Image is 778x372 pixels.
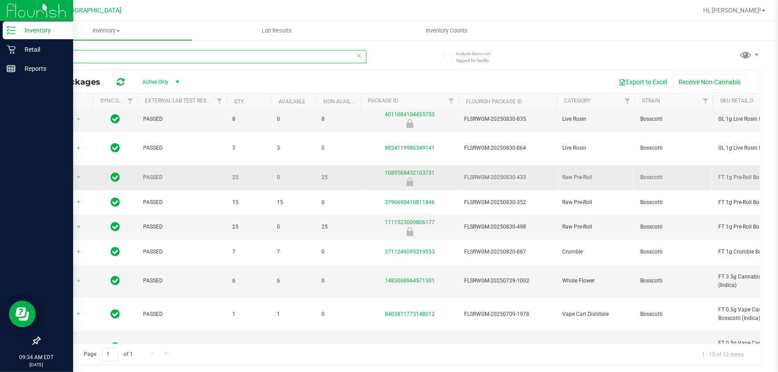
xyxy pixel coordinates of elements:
span: 1 [232,310,266,319]
span: FLSRWGM-20250709-1978 [464,310,552,319]
span: 0 [321,277,355,285]
span: FLSRWGM-20250830-835 [464,115,552,123]
span: [GEOGRAPHIC_DATA] [61,7,122,14]
div: Newly Received [359,119,460,128]
a: Filter [444,94,459,109]
span: Vape Cart Distillate [562,310,630,319]
span: Live Rosin [562,144,630,152]
span: select [73,142,84,155]
a: Filter [698,94,713,109]
span: Bosscotti [640,277,708,285]
span: Bosscotti [640,248,708,256]
span: Inventory [21,27,192,35]
span: In Sync [111,113,120,125]
span: 7 [277,248,311,256]
span: All Packages [46,77,109,87]
a: Filter [620,94,635,109]
a: Flourish Package ID [466,98,522,105]
span: 0 [321,248,355,256]
span: select [73,308,84,320]
span: Bosscotti [640,115,708,123]
span: select [73,196,84,208]
span: Hi, [PERSON_NAME]! [703,7,761,14]
p: 09:34 AM EDT [4,353,69,361]
span: 25 [232,223,266,231]
span: select [73,275,84,287]
span: 3 [277,144,311,152]
span: FLSRWGM-20250729-1002 [464,277,552,285]
span: FLSRWGM-20250830-498 [464,223,552,231]
span: Raw Pre-Roll [562,223,630,231]
span: 15 [277,198,311,207]
span: 7 [232,248,266,256]
p: Retail [16,44,69,55]
span: 8 [321,115,355,123]
span: 0 [277,115,311,123]
span: PASSED [143,198,222,207]
span: 3 [232,144,266,152]
a: 4011084104455753 [385,111,435,118]
p: Inventory [16,25,69,36]
a: Strain [642,98,660,104]
span: In Sync [111,196,120,208]
div: Newly Received [359,227,460,236]
a: Package ID [368,98,398,104]
span: 6 [232,277,266,285]
span: 15 [232,198,266,207]
a: Category [564,98,590,104]
a: 1111523009806177 [385,219,435,225]
span: 25 [321,173,355,182]
span: In Sync [111,171,120,184]
span: Raw Pre-Roll [562,198,630,207]
span: Raw Pre-Roll [562,173,630,182]
span: Bosscotti [640,310,708,319]
a: Inventory Counts [362,21,532,40]
span: select [73,246,84,258]
a: Qty [234,98,244,105]
span: Live Rosin [562,115,630,123]
a: Available [279,98,305,105]
a: External Lab Test Result [145,98,215,104]
span: In Sync [111,221,120,233]
span: 0 [277,223,311,231]
div: Newly Received [359,177,460,186]
a: 1483068964571501 [385,278,435,284]
span: select [73,341,84,354]
span: 25 [232,173,266,182]
span: 0 [277,173,311,182]
span: select [73,113,84,126]
a: 3796690410811846 [385,199,435,205]
span: Whole Flower [562,277,630,285]
a: Inventory [21,21,192,40]
span: Include items not tagged for facility [456,50,501,64]
span: 0 [321,310,355,319]
span: Crumble [562,248,630,256]
p: Reports [16,63,69,74]
a: Filter [123,94,138,109]
button: Receive Non-Cannabis [673,74,746,90]
span: In Sync [111,142,120,154]
span: Bosscotti [640,198,708,207]
span: PASSED [143,248,222,256]
span: FLSRWGM-20250830-433 [464,173,552,182]
span: Bosscotti [640,173,708,182]
span: FLSRWGM-20250820-887 [464,248,552,256]
span: PASSED [143,310,222,319]
span: FLSRWGM-20250830-864 [464,144,552,152]
span: 25 [321,223,355,231]
span: Lab Results [250,27,304,35]
span: 1 [277,310,311,319]
span: 0 [321,198,355,207]
span: In Sync [111,274,120,287]
a: Filter [212,94,227,109]
inline-svg: Retail [7,45,16,54]
span: select [73,171,84,184]
span: PASSED [143,223,222,231]
span: Page of 1 [76,347,140,361]
p: [DATE] [4,361,69,368]
a: 8403811773148012 [385,311,435,317]
span: PASSED [143,277,222,285]
span: Bosscotti [640,223,708,231]
span: In Sync [111,245,120,258]
a: Non-Available [323,98,363,105]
